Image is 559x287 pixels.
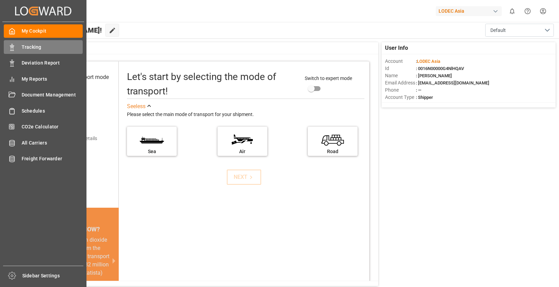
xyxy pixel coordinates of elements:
[305,76,352,81] span: Switch to expert mode
[416,73,452,78] span: : [PERSON_NAME]
[4,104,83,117] a: Schedules
[311,148,354,155] div: Road
[4,88,83,102] a: Document Management
[22,123,83,130] span: CO2e Calculator
[130,148,173,155] div: Sea
[385,44,408,52] span: User Info
[22,272,84,279] span: Sidebar Settings
[22,155,83,162] span: Freight Forwarder
[485,24,554,37] button: open menu
[22,27,83,35] span: My Cockpit
[4,56,83,70] a: Deviation Report
[4,136,83,149] a: All Carriers
[22,91,83,99] span: Document Management
[56,73,109,81] div: Select transport mode
[22,107,83,115] span: Schedules
[4,40,83,54] a: Tracking
[22,44,83,51] span: Tracking
[416,80,489,85] span: : [EMAIL_ADDRESS][DOMAIN_NAME]
[385,65,416,72] span: Id
[22,139,83,147] span: All Carriers
[417,59,440,64] span: LODEC Asia
[385,72,416,79] span: Name
[127,111,364,119] div: Please select the main mode of transport for your shipment.
[385,79,416,87] span: Email Address
[436,6,502,16] div: LODEC Asia
[4,72,83,85] a: My Reports
[4,120,83,134] a: CO2e Calculator
[4,152,83,165] a: Freight Forwarder
[227,170,261,185] button: NEXT
[22,59,83,67] span: Deviation Report
[22,76,83,83] span: My Reports
[385,87,416,94] span: Phone
[109,236,119,285] button: next slide / item
[504,3,520,19] button: show 0 new notifications
[416,59,440,64] span: :
[54,135,97,142] div: Add shipping details
[221,148,264,155] div: Air
[4,24,83,38] a: My Cockpit
[385,58,416,65] span: Account
[234,173,255,181] div: NEXT
[490,27,506,34] span: Default
[416,66,464,71] span: : 0016N00000G4NlHQAV
[416,88,421,93] span: : —
[127,102,145,111] div: See less
[436,4,504,18] button: LODEC Asia
[416,95,433,100] span: : Shipper
[127,70,298,99] div: Let's start by selecting the mode of transport!
[385,94,416,101] span: Account Type
[520,3,535,19] button: Help Center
